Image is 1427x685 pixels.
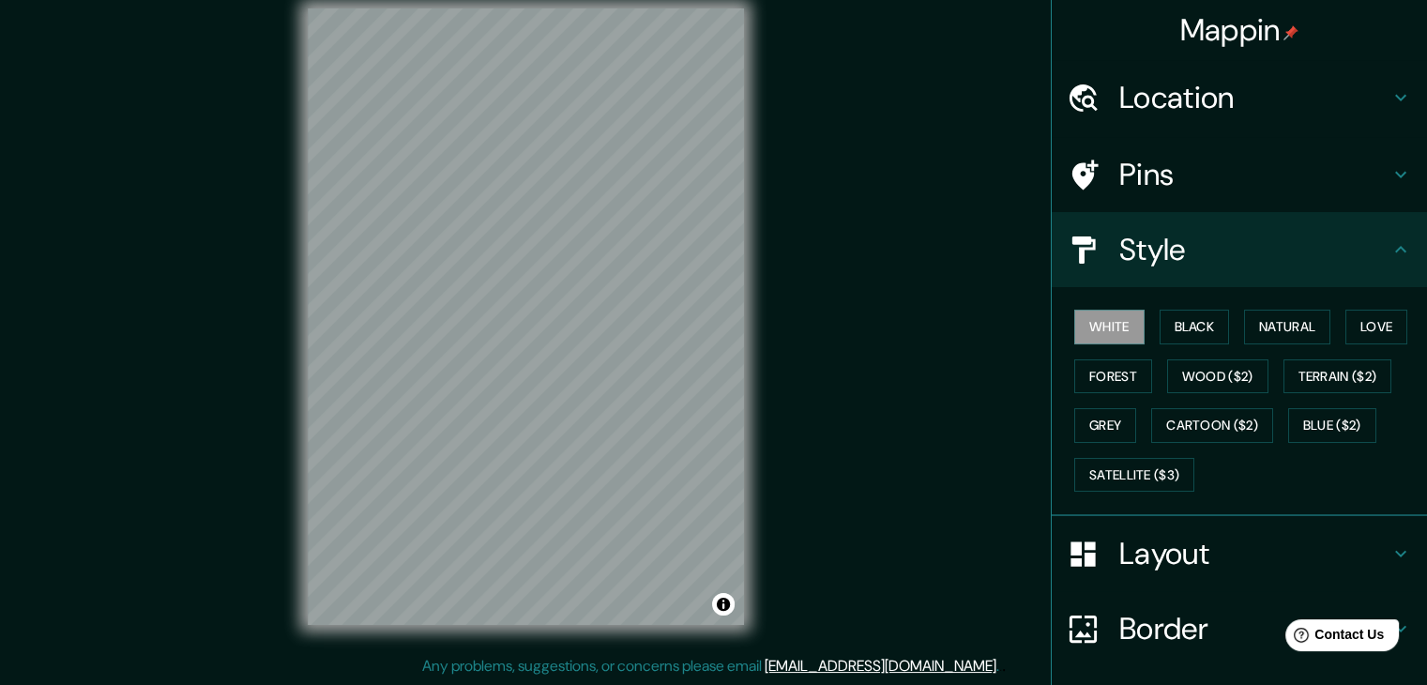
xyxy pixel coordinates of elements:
button: Grey [1074,408,1136,443]
button: Love [1345,310,1407,344]
div: Border [1052,591,1427,666]
button: Cartoon ($2) [1151,408,1273,443]
button: White [1074,310,1145,344]
button: Blue ($2) [1288,408,1376,443]
a: [EMAIL_ADDRESS][DOMAIN_NAME] [765,656,996,676]
canvas: Map [308,8,744,625]
div: . [1002,655,1006,677]
h4: Pins [1119,156,1389,193]
button: Forest [1074,359,1152,394]
h4: Location [1119,79,1389,116]
button: Toggle attribution [712,593,735,616]
div: Layout [1052,516,1427,591]
button: Satellite ($3) [1074,458,1194,493]
button: Terrain ($2) [1283,359,1392,394]
p: Any problems, suggestions, or concerns please email . [422,655,999,677]
button: Black [1160,310,1230,344]
img: pin-icon.png [1283,25,1298,40]
h4: Border [1119,610,1389,647]
button: Wood ($2) [1167,359,1268,394]
div: Pins [1052,137,1427,212]
h4: Style [1119,231,1389,268]
div: Style [1052,212,1427,287]
button: Natural [1244,310,1330,344]
h4: Layout [1119,535,1389,572]
h4: Mappin [1180,11,1299,49]
div: Location [1052,60,1427,135]
div: . [999,655,1002,677]
iframe: Help widget launcher [1260,612,1406,664]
